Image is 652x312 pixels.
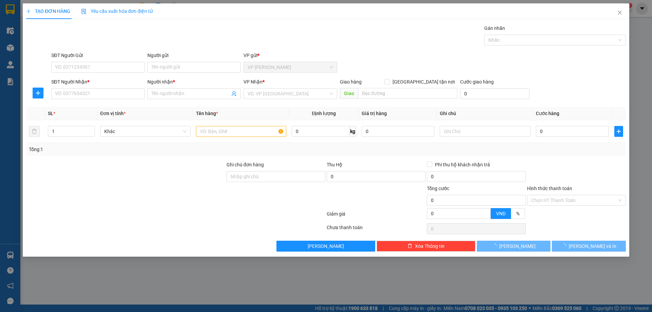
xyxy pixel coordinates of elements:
[617,10,622,15] span: close
[340,79,362,85] span: Giao hàng
[51,52,145,59] div: SĐT Người Gửi
[614,126,623,137] button: plus
[358,88,457,99] input: Dọc đường
[104,126,186,136] span: Khác
[196,126,286,137] input: VD: Bàn, Ghế
[492,243,500,248] span: loading
[248,62,333,72] span: VP Gia Lâm
[569,242,616,250] span: [PERSON_NAME] và In
[340,88,358,99] span: Giao
[610,3,629,22] button: Close
[460,88,529,99] input: Cước giao hàng
[326,210,426,222] div: Giảm giá
[407,243,412,249] span: delete
[552,241,626,252] button: [PERSON_NAME] và In
[432,161,493,168] span: Phí thu hộ khách nhận trả
[460,79,494,85] label: Cước giao hàng
[615,129,623,134] span: plus
[496,211,506,216] span: VND
[81,9,87,14] img: icon
[377,241,476,252] button: deleteXóa Thông tin
[227,162,264,167] label: Ghi chú đơn hàng
[33,90,43,96] span: plus
[147,52,241,59] div: Người gửi
[244,79,263,85] span: VP Nhận
[29,126,40,137] button: delete
[561,243,569,248] span: loading
[536,111,559,116] span: Cước hàng
[51,78,145,86] div: SĐT Người Nhận
[26,9,31,14] span: plus
[500,242,536,250] span: [PERSON_NAME]
[437,107,533,120] th: Ghi chú
[516,211,520,216] span: %
[100,111,126,116] span: Đơn vị tính
[29,146,252,153] div: Tổng: 1
[326,224,426,236] div: Chưa thanh toán
[440,126,530,137] input: Ghi Chú
[48,111,53,116] span: SL
[415,242,445,250] span: Xóa Thông tin
[308,242,344,250] span: [PERSON_NAME]
[362,111,387,116] span: Giá trị hàng
[362,126,435,137] input: 0
[349,126,356,137] span: kg
[196,111,218,116] span: Tên hàng
[81,8,153,14] span: Yêu cầu xuất hóa đơn điện tử
[390,78,457,86] span: [GEOGRAPHIC_DATA] tận nơi
[477,241,550,252] button: [PERSON_NAME]
[312,111,336,116] span: Định lượng
[427,186,449,191] span: Tổng cước
[232,91,237,96] span: user-add
[327,162,342,167] span: Thu Hộ
[244,52,337,59] div: VP gửi
[26,8,70,14] span: TẠO ĐƠN HÀNG
[227,171,325,182] input: Ghi chú đơn hàng
[277,241,376,252] button: [PERSON_NAME]
[33,88,43,98] button: plus
[527,186,572,191] label: Hình thức thanh toán
[484,25,505,31] label: Gán nhãn
[147,78,241,86] div: Người nhận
